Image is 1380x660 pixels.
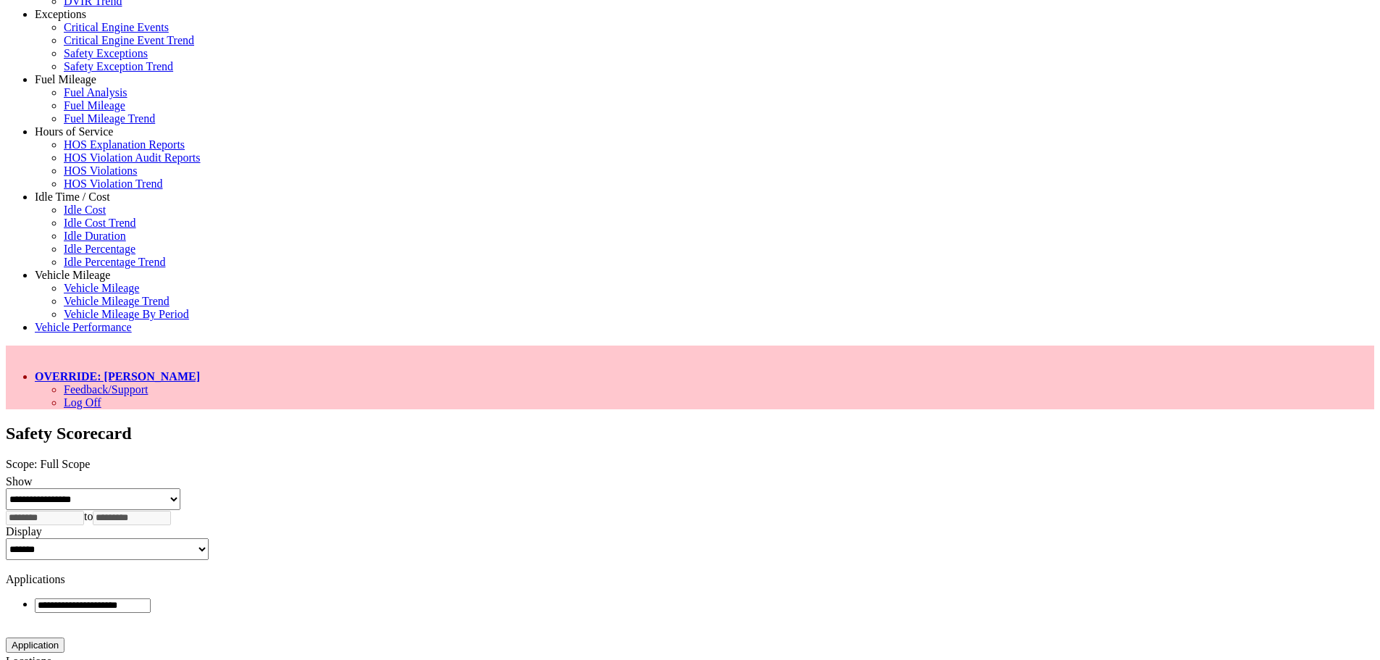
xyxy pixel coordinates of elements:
label: Show [6,475,32,488]
a: OVERRIDE: [PERSON_NAME] [35,370,200,383]
a: Safety Exceptions [64,47,148,59]
a: Hours of Service [35,125,113,138]
a: Vehicle Mileage [64,282,139,294]
a: Idle Time / Cost [35,191,110,203]
a: HOS Explanation Reports [64,138,185,151]
a: Fuel Analysis [64,86,127,99]
a: Feedback/Support [64,383,148,396]
a: Critical Engine Events [64,21,169,33]
a: Idle Duration [64,230,126,242]
a: Fuel Mileage [64,99,125,112]
a: Vehicle Mileage By Period [64,308,189,320]
a: Fuel Mileage [35,73,96,85]
button: Application [6,638,64,653]
label: Applications [6,573,65,585]
label: Display [6,525,42,538]
a: Idle Cost Trend [64,217,136,229]
a: Idle Percentage Trend [64,256,165,268]
a: Idle Cost [64,204,106,216]
a: Vehicle Mileage [35,269,110,281]
a: HOS Violations [64,164,137,177]
a: Critical Engine Event Trend [64,34,194,46]
a: Log Off [64,396,101,409]
a: HOS Violation Trend [64,177,163,190]
a: Vehicle Performance [35,321,132,333]
a: Exceptions [35,8,86,20]
a: HOS Violation Audit Reports [64,151,201,164]
a: Safety Exception Trend [64,60,173,72]
a: Vehicle Mileage Trend [64,295,170,307]
a: Fuel Mileage Trend [64,112,155,125]
span: Scope: Full Scope [6,458,90,470]
a: Idle Percentage [64,243,135,255]
h2: Safety Scorecard [6,424,1374,443]
span: to [84,510,93,522]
